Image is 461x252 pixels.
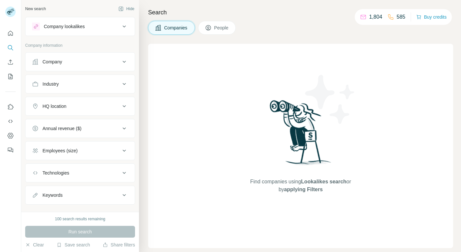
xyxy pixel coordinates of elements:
[26,165,135,181] button: Technologies
[148,8,453,17] h4: Search
[301,179,347,184] span: Lookalikes search
[44,23,85,30] div: Company lookalikes
[26,121,135,136] button: Annual revenue ($)
[43,81,59,87] div: Industry
[43,192,62,198] div: Keywords
[5,130,16,142] button: Dashboard
[43,59,62,65] div: Company
[369,13,382,21] p: 1,804
[284,187,323,192] span: applying Filters
[43,103,66,109] div: HQ location
[5,144,16,156] button: Feedback
[5,101,16,113] button: Use Surfe on LinkedIn
[214,25,229,31] span: People
[55,216,105,222] div: 100 search results remaining
[5,71,16,82] button: My lists
[26,187,135,203] button: Keywords
[5,42,16,54] button: Search
[25,42,135,48] p: Company information
[26,19,135,34] button: Company lookalikes
[5,115,16,127] button: Use Surfe API
[26,143,135,159] button: Employees (size)
[301,70,360,129] img: Surfe Illustration - Stars
[5,56,16,68] button: Enrich CSV
[25,242,44,248] button: Clear
[267,98,335,171] img: Surfe Illustration - Woman searching with binoculars
[57,242,90,248] button: Save search
[43,170,69,176] div: Technologies
[397,13,405,21] p: 585
[5,27,16,39] button: Quick start
[26,54,135,70] button: Company
[248,178,353,193] span: Find companies using or by
[26,76,135,92] button: Industry
[25,6,46,12] div: New search
[43,147,77,154] div: Employees (size)
[164,25,188,31] span: Companies
[26,98,135,114] button: HQ location
[114,4,139,14] button: Hide
[416,12,447,22] button: Buy credits
[43,125,81,132] div: Annual revenue ($)
[103,242,135,248] button: Share filters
